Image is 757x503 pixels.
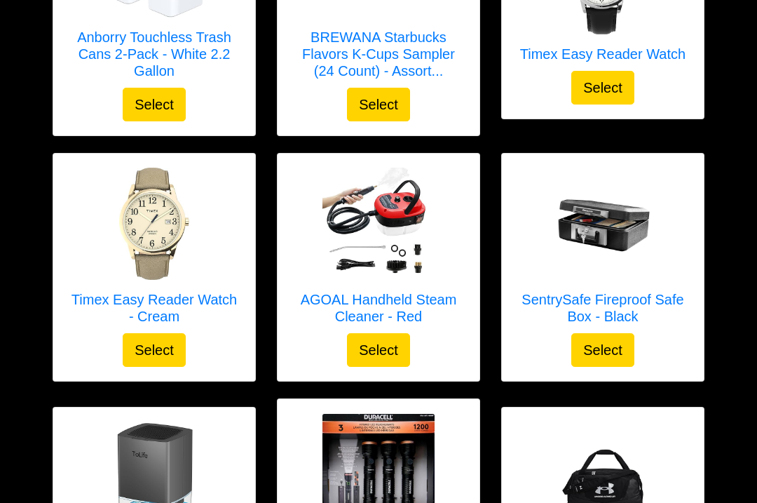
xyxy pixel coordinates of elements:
a: AGOAL Handheld Steam Cleaner - Red AGOAL Handheld Steam Cleaner - Red [292,168,465,334]
a: SentrySafe Fireproof Safe Box - Black SentrySafe Fireproof Safe Box - Black [516,168,690,334]
button: Select [571,334,634,368]
button: Select [347,88,410,122]
button: Select [123,334,186,368]
h5: Anborry Touchless Trash Cans 2-Pack - White 2.2 Gallon [67,29,241,80]
button: Select [571,72,634,105]
img: SentrySafe Fireproof Safe Box - Black [547,168,659,281]
h5: AGOAL Handheld Steam Cleaner - Red [292,292,465,326]
a: Timex Easy Reader Watch - Cream Timex Easy Reader Watch - Cream [67,168,241,334]
h5: BREWANA Starbucks Flavors K-Cups Sampler (24 Count) - Assort... [292,29,465,80]
h5: Timex Easy Reader Watch [520,46,686,63]
img: AGOAL Handheld Steam Cleaner - Red [322,168,435,281]
button: Select [123,88,186,122]
h5: Timex Easy Reader Watch - Cream [67,292,241,326]
img: Timex Easy Reader Watch - Cream [98,168,210,281]
button: Select [347,334,410,368]
h5: SentrySafe Fireproof Safe Box - Black [516,292,690,326]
